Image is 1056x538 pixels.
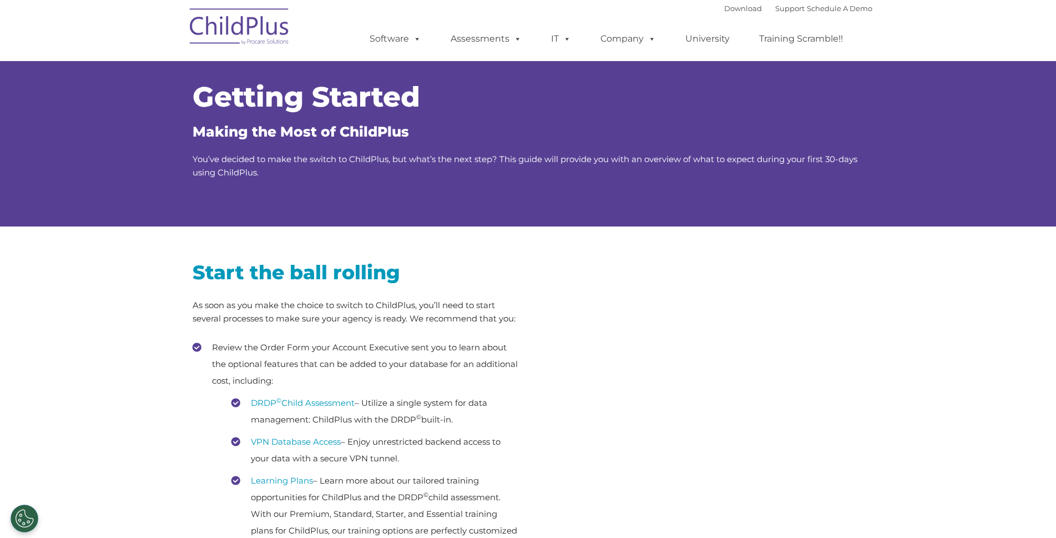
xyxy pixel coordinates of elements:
[251,475,313,486] a: Learning Plans
[748,28,854,50] a: Training Scramble!!
[251,398,355,408] a: DRDP©Child Assessment
[416,413,421,421] sup: ©
[193,123,409,140] span: Making the Most of ChildPlus
[276,396,281,404] sup: ©
[439,28,533,50] a: Assessments
[540,28,582,50] a: IT
[193,154,857,178] span: You’ve decided to make the switch to ChildPlus, but what’s the next step? This guide will provide...
[724,4,872,13] font: |
[251,436,341,447] a: VPN Database Access
[184,1,295,56] img: ChildPlus by Procare Solutions
[193,260,520,285] h2: Start the ball rolling
[674,28,741,50] a: University
[589,28,667,50] a: Company
[193,80,420,114] span: Getting Started
[807,4,872,13] a: Schedule A Demo
[193,299,520,325] p: As soon as you make the choice to switch to ChildPlus, you’ll need to start several processes to ...
[231,395,520,428] li: – Utilize a single system for data management: ChildPlus with the DRDP built-in.
[11,505,38,532] button: Cookies Settings
[358,28,432,50] a: Software
[423,491,428,499] sup: ©
[724,4,762,13] a: Download
[775,4,805,13] a: Support
[231,434,520,467] li: – Enjoy unrestricted backend access to your data with a secure VPN tunnel.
